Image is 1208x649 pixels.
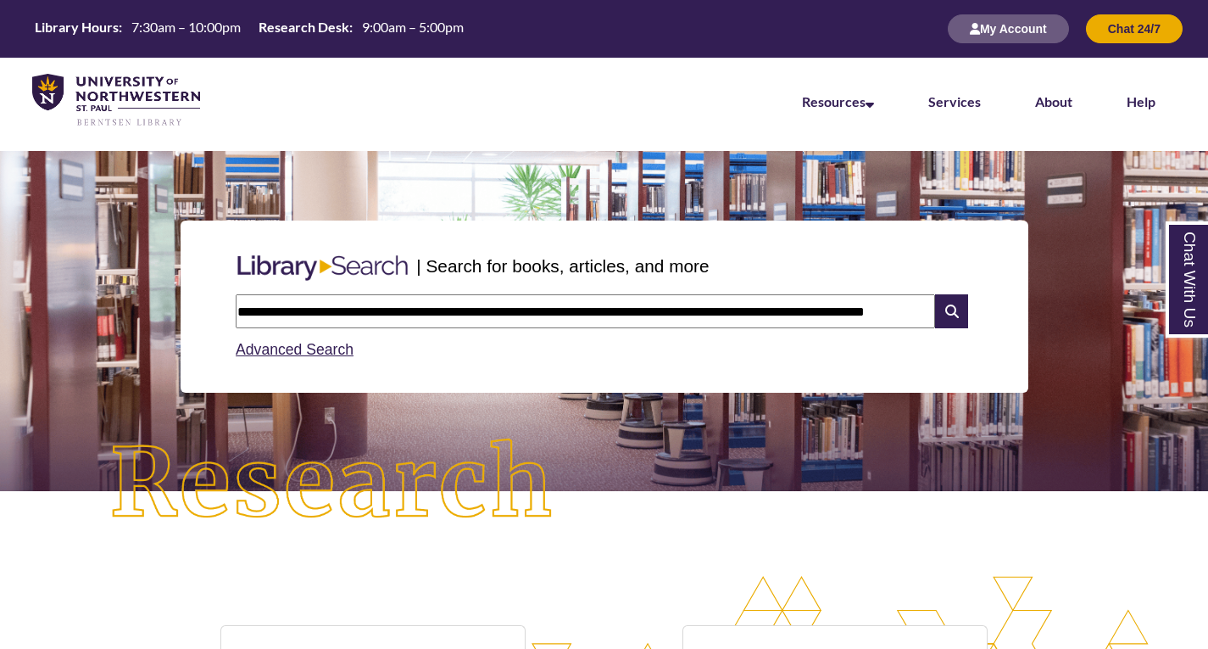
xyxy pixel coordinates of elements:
img: Libary Search [229,249,416,288]
a: About [1035,93,1072,109]
img: Research [60,389,604,579]
p: | Search for books, articles, and more [416,253,709,279]
i: Search [935,294,967,328]
a: My Account [948,21,1069,36]
table: Hours Today [28,18,470,39]
a: Hours Today [28,18,470,41]
a: Help [1127,93,1155,109]
button: Chat 24/7 [1086,14,1183,43]
button: My Account [948,14,1069,43]
a: Chat 24/7 [1086,21,1183,36]
a: Services [928,93,981,109]
a: Advanced Search [236,341,353,358]
th: Research Desk: [252,18,355,36]
th: Library Hours: [28,18,125,36]
span: 7:30am – 10:00pm [131,19,241,35]
a: Resources [802,93,874,109]
span: 9:00am – 5:00pm [362,19,464,35]
img: UNWSP Library Logo [32,74,200,127]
